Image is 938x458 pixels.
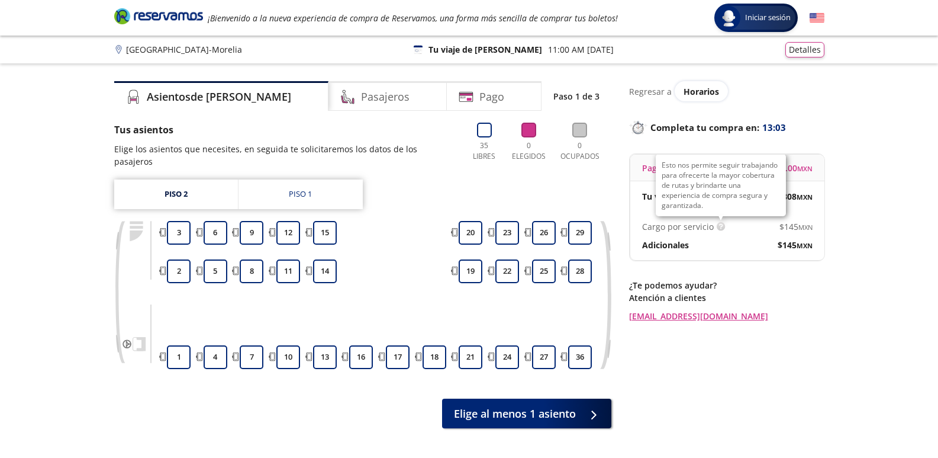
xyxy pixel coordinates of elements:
[557,140,602,162] p: 0 Ocupados
[810,11,824,25] button: English
[240,345,263,369] button: 7
[454,406,576,422] span: Elige al menos 1 asiento
[797,241,813,250] small: MXN
[240,260,263,283] button: 8
[684,86,719,97] span: Horarios
[167,221,191,245] button: 3
[204,221,227,245] button: 6
[361,89,410,105] h4: Pasajeros
[167,260,191,283] button: 2
[459,221,482,245] button: 20
[114,143,456,168] p: Elige los asientos que necesites, en seguida te solicitaremos los datos de los pasajeros
[289,188,312,200] div: Piso 1
[428,43,542,56] p: Tu viaje de [PERSON_NAME]
[532,260,556,283] button: 25
[204,260,227,283] button: 5
[629,292,824,304] p: Atención a clientes
[114,180,238,209] a: Piso 2
[629,279,824,292] p: ¿Te podemos ayudar?
[114,7,203,25] i: Brand Logo
[147,89,291,105] h4: Asientos de [PERSON_NAME]
[785,42,824,57] button: Detalles
[568,345,592,369] button: 36
[114,123,456,137] p: Tus asientos
[629,119,824,136] p: Completa tu compra en :
[532,221,556,245] button: 26
[629,310,824,322] a: [EMAIL_ADDRESS][DOMAIN_NAME]
[629,81,824,101] div: Regresar a ver horarios
[313,221,337,245] button: 15
[642,239,689,251] p: Adicionales
[167,345,191,369] button: 1
[495,221,519,245] button: 23
[642,190,673,203] p: Tu viaje
[568,260,592,283] button: 28
[442,399,611,428] button: Elige al menos 1 asiento
[548,43,614,56] p: 11:00 AM [DATE]
[240,221,263,245] button: 9
[797,164,813,173] small: MXN
[553,90,599,103] p: Paso 1 de 3
[204,345,227,369] button: 4
[776,162,813,174] span: $ 0.00
[568,221,592,245] button: 29
[532,345,556,369] button: 27
[468,140,501,162] p: 35 Libres
[276,260,300,283] button: 11
[276,345,300,369] button: 10
[423,345,446,369] button: 18
[740,12,795,24] span: Iniciar sesión
[208,12,618,24] em: ¡Bienvenido a la nueva experiencia de compra de Reservamos, una forma más sencilla de comprar tus...
[276,221,300,245] button: 12
[642,220,714,233] p: Cargo por servicio
[479,89,504,105] h4: Pago
[459,260,482,283] button: 19
[869,389,926,446] iframe: Messagebird Livechat Widget
[779,220,813,233] span: $ 145
[495,345,519,369] button: 24
[662,160,780,210] p: Esto nos permite seguir trabajando para ofrecerte la mayor cobertura de rutas y brindarte una exp...
[797,193,813,201] small: MXN
[778,190,813,203] span: $ 808
[629,85,672,98] p: Regresar a
[459,345,482,369] button: 21
[313,260,337,283] button: 14
[642,162,684,174] p: Pago total
[509,140,549,162] p: 0 Elegidos
[386,345,410,369] button: 17
[495,260,519,283] button: 22
[114,7,203,28] a: Brand Logo
[349,345,373,369] button: 16
[762,121,786,134] span: 13:03
[126,43,242,56] p: [GEOGRAPHIC_DATA] - Morelia
[238,180,363,209] a: Piso 1
[313,345,337,369] button: 13
[778,239,813,251] span: $ 145
[798,223,813,232] small: MXN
